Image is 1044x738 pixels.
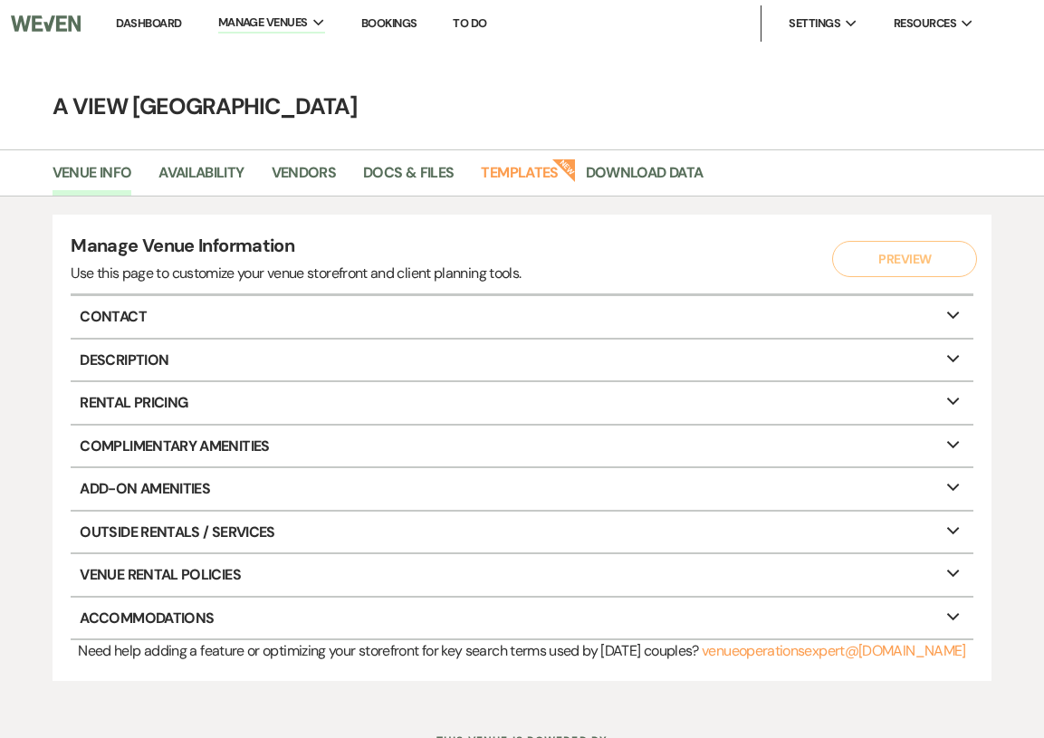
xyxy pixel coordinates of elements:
[71,296,972,338] p: Contact
[551,157,577,182] strong: New
[116,15,181,31] a: Dashboard
[71,340,972,381] p: Description
[71,598,972,639] p: Accommodations
[828,241,973,277] a: Preview
[789,14,840,33] span: Settings
[272,161,337,196] a: Vendors
[71,382,972,424] p: Rental Pricing
[481,161,558,196] a: Templates
[361,15,417,31] a: Bookings
[78,641,698,660] span: Need help adding a feature or optimizing your storefront for key search terms used by [DATE] coup...
[71,263,521,284] div: Use this page to customize your venue storefront and client planning tools.
[586,161,704,196] a: Download Data
[894,14,956,33] span: Resources
[71,426,972,467] p: Complimentary Amenities
[71,233,521,263] h4: Manage Venue Information
[832,241,977,277] button: Preview
[53,161,132,196] a: Venue Info
[218,14,308,32] span: Manage Venues
[158,161,244,196] a: Availability
[453,15,486,31] a: To Do
[363,161,454,196] a: Docs & Files
[71,512,972,553] p: Outside Rentals / Services
[11,5,81,43] img: Weven Logo
[71,468,972,510] p: Add-On Amenities
[71,554,972,596] p: Venue Rental Policies
[702,641,966,660] a: venueoperationsexpert@[DOMAIN_NAME]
